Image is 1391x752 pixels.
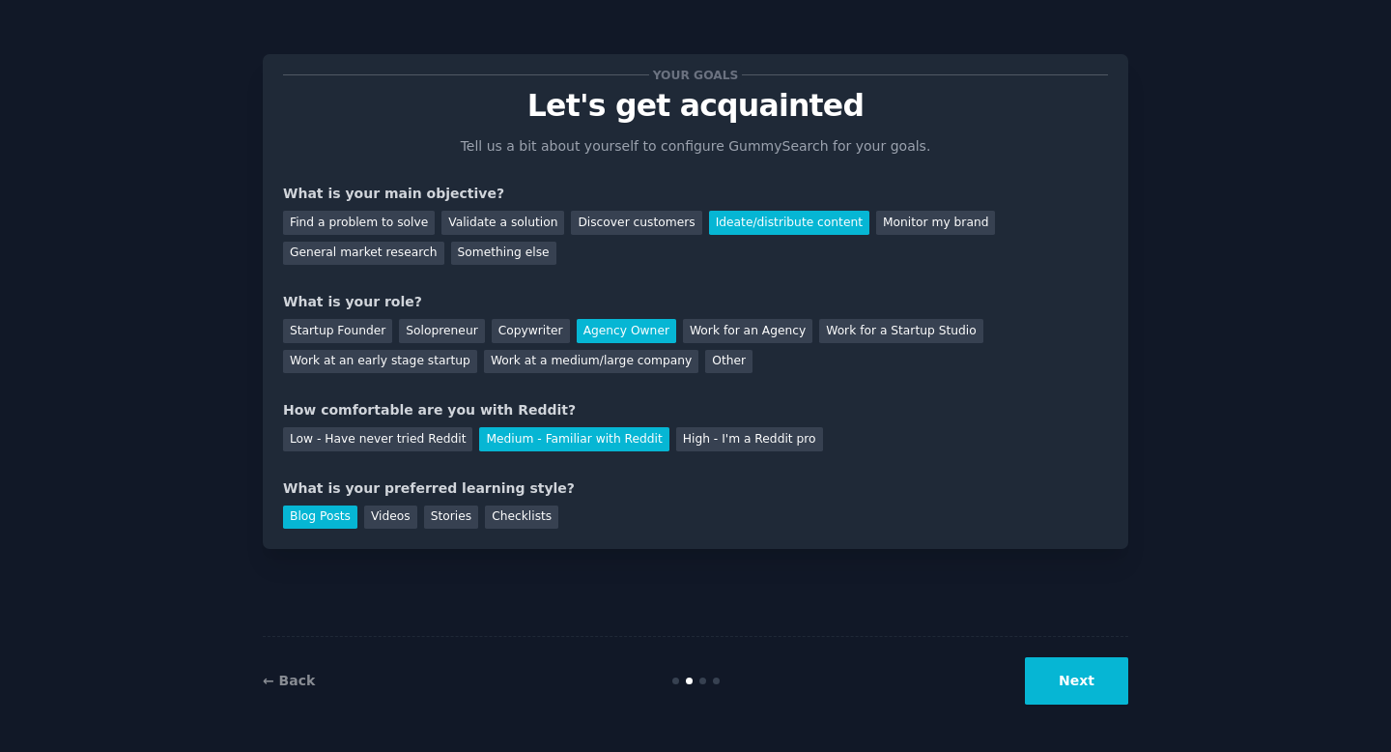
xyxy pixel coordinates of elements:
[577,319,676,343] div: Agency Owner
[649,65,742,85] span: Your goals
[819,319,982,343] div: Work for a Startup Studio
[683,319,812,343] div: Work for an Agency
[283,400,1108,420] div: How comfortable are you with Reddit?
[263,673,315,688] a: ← Back
[485,506,558,530] div: Checklists
[705,350,752,374] div: Other
[451,242,556,266] div: Something else
[283,292,1108,312] div: What is your role?
[283,184,1108,204] div: What is your main objective?
[283,478,1108,499] div: What is your preferred learning style?
[709,211,869,235] div: Ideate/distribute content
[492,319,570,343] div: Copywriter
[1025,657,1128,705] button: Next
[283,242,444,266] div: General market research
[571,211,701,235] div: Discover customers
[676,427,823,451] div: High - I'm a Reddit pro
[283,89,1108,123] p: Let's get acquainted
[441,211,564,235] div: Validate a solution
[399,319,484,343] div: Solopreneur
[479,427,668,451] div: Medium - Familiar with Reddit
[364,506,417,530] div: Videos
[424,506,478,530] div: Stories
[484,350,698,374] div: Work at a medium/large company
[283,350,477,374] div: Work at an early stage startup
[283,506,357,530] div: Blog Posts
[283,211,435,235] div: Find a problem to solve
[452,136,939,157] p: Tell us a bit about yourself to configure GummySearch for your goals.
[283,427,472,451] div: Low - Have never tried Reddit
[283,319,392,343] div: Startup Founder
[876,211,995,235] div: Monitor my brand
